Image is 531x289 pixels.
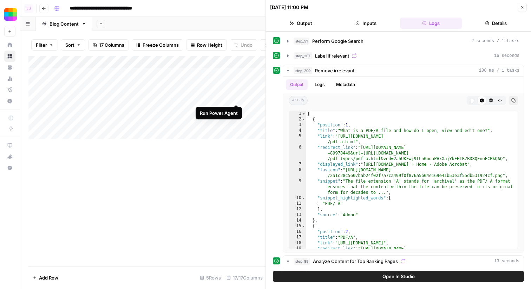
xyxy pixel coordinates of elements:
[289,195,306,201] div: 10
[289,206,306,212] div: 12
[230,39,257,51] button: Undo
[332,79,359,90] button: Metadata
[61,39,85,51] button: Sort
[289,145,306,162] div: 6
[4,162,15,173] button: Help + Support
[302,223,306,229] span: Toggle code folding, rows 15 through 27
[283,77,524,252] div: 108 ms / 1 tasks
[50,20,79,27] div: Blog Content
[289,111,306,117] div: 1
[289,133,306,145] div: 5
[294,38,309,45] span: step_51
[36,17,92,31] a: Blog Content
[471,38,519,44] span: 2 seconds / 1 tasks
[39,274,58,281] span: Add Row
[289,229,306,235] div: 16
[289,178,306,195] div: 9
[289,235,306,240] div: 17
[273,271,524,282] button: Open In Studio
[283,65,524,76] button: 108 ms / 1 tasks
[270,4,308,11] div: [DATE] 11:00 PM
[289,223,306,229] div: 15
[286,79,308,90] button: Output
[283,35,524,47] button: 2 seconds / 1 tasks
[294,258,310,265] span: step_89
[494,53,519,59] span: 16 seconds
[186,39,227,51] button: Row Height
[315,52,349,59] span: Label if relevant
[302,111,306,117] span: Toggle code folding, rows 1 through 64
[4,73,15,84] a: Usage
[200,110,238,117] div: Run Power Agent
[197,41,222,48] span: Row Height
[289,240,306,246] div: 18
[241,41,253,48] span: Undo
[289,201,306,206] div: 11
[4,62,15,73] a: Your Data
[5,151,15,162] div: What's new?
[4,84,15,96] a: Flightpath
[289,212,306,218] div: 13
[4,39,15,51] a: Home
[289,96,308,105] span: array
[270,18,332,29] button: Output
[4,8,17,21] img: Smallpdf Logo
[289,218,306,223] div: 14
[294,52,312,59] span: step_207
[312,38,363,45] span: Perform Google Search
[224,272,265,283] div: 17/17 Columns
[4,151,15,162] button: What's new?
[289,162,306,167] div: 7
[315,67,354,74] span: Remove irrelevant
[302,195,306,201] span: Toggle code folding, rows 10 through 12
[289,128,306,133] div: 4
[4,51,15,62] a: Browse
[400,18,462,29] button: Logs
[283,50,524,61] button: 16 seconds
[382,273,415,280] span: Open In Studio
[335,18,397,29] button: Inputs
[65,41,74,48] span: Sort
[313,258,398,265] span: Analyze Content for Top Ranking Pages
[479,67,519,74] span: 108 ms / 1 tasks
[310,270,338,281] button: Metadata
[289,246,306,263] div: 19
[88,39,129,51] button: 17 Columns
[4,96,15,107] a: Settings
[197,272,224,283] div: 5 Rows
[4,6,15,23] button: Workspace: Smallpdf
[302,117,306,122] span: Toggle code folding, rows 2 through 14
[132,39,183,51] button: Freeze Columns
[289,122,306,128] div: 3
[494,258,519,264] span: 13 seconds
[36,41,47,48] span: Filter
[465,18,527,29] button: Details
[310,79,329,90] button: Logs
[28,272,63,283] button: Add Row
[31,39,58,51] button: Filter
[289,167,306,178] div: 8
[289,117,306,122] div: 2
[286,270,308,281] button: Output
[143,41,179,48] span: Freeze Columns
[283,256,524,267] button: 13 seconds
[294,67,312,74] span: step_209
[4,140,15,151] a: AirOps Academy
[99,41,124,48] span: 17 Columns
